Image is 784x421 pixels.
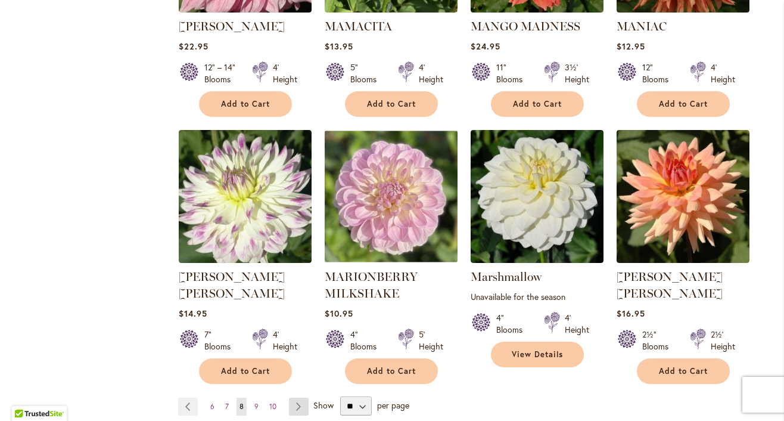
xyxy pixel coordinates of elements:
a: Mango Madness [471,4,603,15]
button: Add to Cart [637,358,730,384]
a: Marshmallow [471,270,542,284]
a: 10 [266,398,279,416]
div: 4' Height [419,61,443,85]
div: 5" Blooms [350,61,384,85]
a: View Details [491,342,584,367]
img: MARIONBERRY MILKSHAKE [325,130,458,263]
span: 9 [254,402,259,411]
div: 12" Blooms [642,61,676,85]
img: Marshmallow [471,130,603,263]
span: 7 [225,402,229,411]
button: Add to Cart [345,91,438,117]
a: [PERSON_NAME] [179,19,285,33]
span: Show [313,400,334,411]
img: MARGARET ELLEN [179,130,312,263]
div: 4" Blooms [496,312,530,336]
div: 4' Height [565,312,589,336]
a: MANGO MADNESS [471,19,580,33]
span: per page [377,400,409,411]
a: MANIAC [617,19,667,33]
div: 4" Blooms [350,329,384,352]
a: 7 [222,398,232,416]
span: $14.95 [179,308,207,319]
div: 3½' Height [565,61,589,85]
a: MARGARET ELLEN [179,254,312,265]
div: 11" Blooms [496,61,530,85]
a: MAMACITA [325,19,392,33]
div: 2½' Height [711,329,735,352]
span: $22.95 [179,41,209,52]
button: Add to Cart [637,91,730,117]
a: [PERSON_NAME] [PERSON_NAME] [617,270,723,301]
a: MARIONBERRY MILKSHAKE [325,254,458,265]
a: MAKI [179,4,312,15]
button: Add to Cart [199,91,292,117]
div: 4' Height [273,329,297,352]
span: 6 [210,402,214,411]
a: Marshmallow [471,254,603,265]
a: Mary Jo [617,254,749,265]
span: $13.95 [325,41,353,52]
span: Add to Cart [367,366,416,376]
div: 4' Height [711,61,735,85]
a: Mamacita [325,4,458,15]
span: Add to Cart [221,366,270,376]
img: Mary Jo [617,130,749,263]
button: Add to Cart [345,358,438,384]
a: 9 [251,398,262,416]
a: [PERSON_NAME] [PERSON_NAME] [179,270,285,301]
span: 10 [269,402,276,411]
button: Add to Cart [199,358,292,384]
span: Add to Cart [513,99,562,109]
span: View Details [512,349,563,360]
div: 4' Height [273,61,297,85]
div: 7" Blooms [204,329,238,352]
a: 6 [207,398,217,416]
span: Add to Cart [221,99,270,109]
a: Maniac [617,4,749,15]
div: 2½" Blooms [642,329,676,352]
div: 12" – 14" Blooms [204,61,238,85]
span: $24.95 [471,41,500,52]
span: 8 [239,402,244,411]
span: $12.95 [617,41,645,52]
a: MARIONBERRY MILKSHAKE [325,270,418,301]
span: $16.95 [617,308,645,319]
span: Add to Cart [659,366,708,376]
iframe: Launch Accessibility Center [9,379,42,412]
span: Add to Cart [659,99,708,109]
span: $10.95 [325,308,353,319]
button: Add to Cart [491,91,584,117]
p: Unavailable for the season [471,291,603,302]
span: Add to Cart [367,99,416,109]
div: 5' Height [419,329,443,352]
